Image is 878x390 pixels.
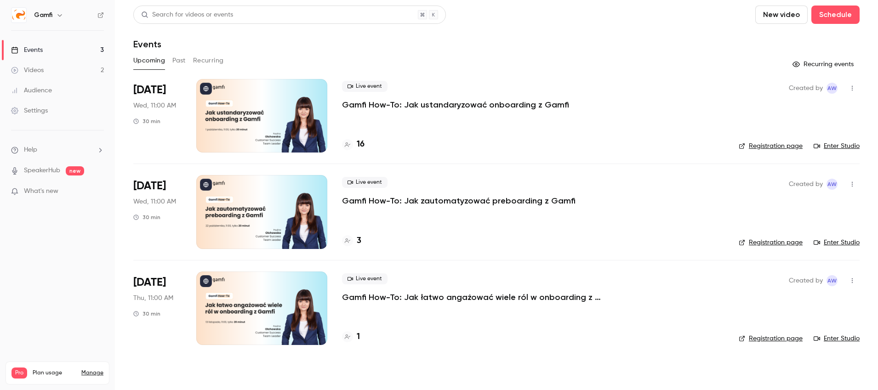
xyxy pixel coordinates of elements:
a: SpeakerHub [24,166,60,175]
a: Registration page [739,334,803,343]
span: Thu, 11:00 AM [133,294,173,303]
span: Anita Wojtaś-Jakubowska [827,275,838,286]
span: AW [827,275,837,286]
span: Plan usage [33,369,76,377]
h4: 1 [357,331,360,343]
a: Enter Studio [814,141,860,151]
button: New video [755,6,808,24]
a: Enter Studio [814,334,860,343]
a: Registration page [739,141,803,151]
span: Wed, 11:00 AM [133,197,176,206]
div: Settings [11,106,48,115]
span: Anita Wojtaś-Jakubowska [827,179,838,190]
span: Pro [11,367,27,379]
a: 16 [342,138,365,151]
h1: Events [133,39,161,50]
iframe: Noticeable Trigger [93,187,104,196]
span: [DATE] [133,275,166,290]
div: Audience [11,86,52,95]
span: Live event [342,177,388,188]
button: Recurring events [788,57,860,72]
span: Created by [789,179,823,190]
span: [DATE] [133,83,166,97]
span: AW [827,179,837,190]
button: Recurring [193,53,224,68]
h4: 3 [357,235,361,247]
div: Events [11,45,43,55]
span: Help [24,145,37,155]
a: Manage [81,369,103,377]
div: 30 min [133,214,160,221]
span: Wed, 11:00 AM [133,101,176,110]
button: Upcoming [133,53,165,68]
div: Search for videos or events [141,10,233,20]
a: Enter Studio [814,238,860,247]
a: Gamfi How-To: Jak łatwo angażować wiele ról w onboarding z Gamfi [342,292,618,303]
a: Registration page [739,238,803,247]
img: Gamfi [11,8,26,23]
span: Anita Wojtaś-Jakubowska [827,83,838,94]
button: Past [172,53,186,68]
div: Oct 22 Wed, 11:00 AM (Europe/Warsaw) [133,175,182,249]
span: What's new [24,187,58,196]
li: help-dropdown-opener [11,145,104,155]
span: [DATE] [133,179,166,193]
h6: Gamfi [34,11,52,20]
a: 1 [342,331,360,343]
span: Created by [789,275,823,286]
div: Videos [11,66,44,75]
div: 30 min [133,118,160,125]
span: AW [827,83,837,94]
button: Schedule [811,6,860,24]
div: Oct 1 Wed, 11:00 AM (Europe/Warsaw) [133,79,182,153]
a: 3 [342,235,361,247]
a: Gamfi How-To: Jak zautomatyzować preboarding z Gamfi [342,195,576,206]
div: Nov 13 Thu, 11:00 AM (Europe/Warsaw) [133,271,182,345]
a: Gamfi How-To: Jak ustandaryzować onboarding z Gamfi [342,99,569,110]
span: Live event [342,273,388,284]
div: 30 min [133,310,160,317]
span: new [66,166,84,175]
h4: 16 [357,138,365,151]
span: Created by [789,83,823,94]
span: Live event [342,81,388,92]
